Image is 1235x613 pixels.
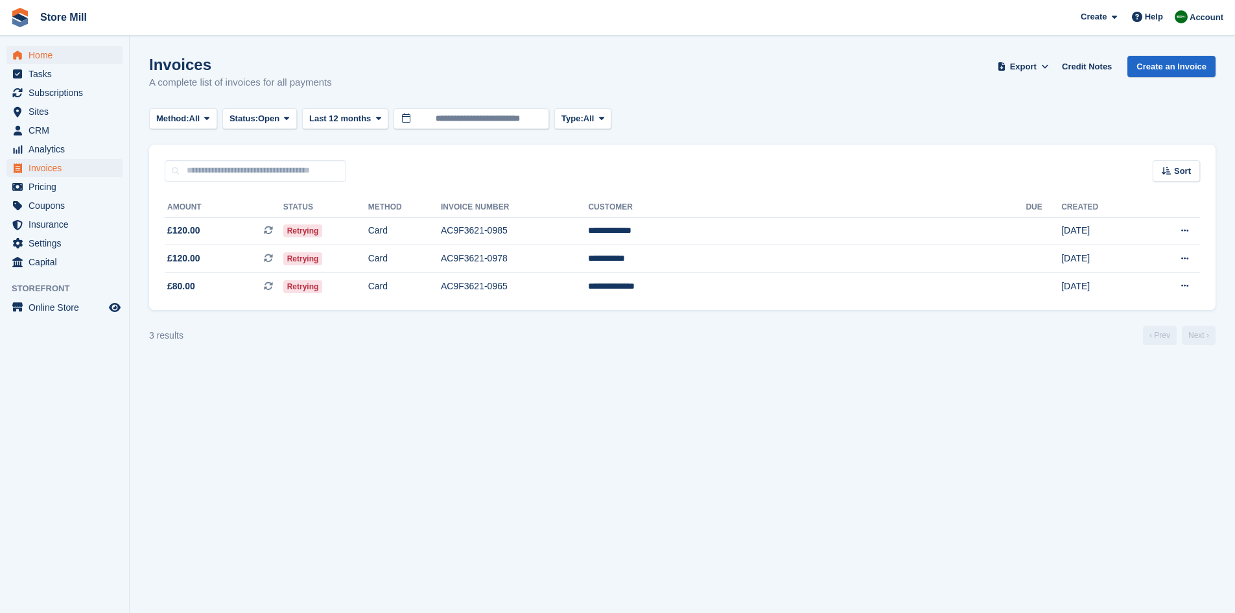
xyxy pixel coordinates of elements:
span: Help [1145,10,1163,23]
span: Export [1010,60,1037,73]
th: Method [368,197,441,218]
a: Previous [1143,326,1177,345]
span: Analytics [29,140,106,158]
div: 3 results [149,329,183,343]
span: Insurance [29,215,106,234]
span: Retrying [283,280,323,293]
td: Card [368,217,441,245]
span: Coupons [29,197,106,215]
span: £80.00 [167,280,195,293]
a: menu [6,197,123,215]
a: Create an Invoice [1127,56,1216,77]
td: AC9F3621-0985 [441,217,588,245]
button: Status: Open [222,108,297,130]
span: Tasks [29,65,106,83]
span: £120.00 [167,224,200,237]
span: All [583,112,594,125]
a: Preview store [107,300,123,315]
a: Next [1182,326,1216,345]
a: Credit Notes [1057,56,1117,77]
span: Open [258,112,279,125]
td: Card [368,272,441,300]
span: Online Store [29,298,106,317]
span: Settings [29,234,106,252]
span: Pricing [29,178,106,196]
span: All [189,112,200,125]
td: [DATE] [1061,272,1141,300]
a: menu [6,178,123,196]
span: Home [29,46,106,64]
span: Method: [156,112,189,125]
span: £120.00 [167,252,200,265]
th: Due [1026,197,1061,218]
td: [DATE] [1061,245,1141,273]
nav: Page [1140,326,1218,345]
h1: Invoices [149,56,332,73]
a: menu [6,298,123,317]
span: Status: [229,112,258,125]
span: Last 12 months [309,112,371,125]
th: Status [283,197,368,218]
a: Store Mill [35,6,92,28]
a: menu [6,234,123,252]
th: Created [1061,197,1141,218]
a: menu [6,140,123,158]
span: Subscriptions [29,84,106,102]
a: menu [6,159,123,177]
span: Sites [29,102,106,121]
span: Account [1190,11,1223,24]
td: AC9F3621-0965 [441,272,588,300]
td: AC9F3621-0978 [441,245,588,273]
img: stora-icon-8386f47178a22dfd0bd8f6a31ec36ba5ce8667c1dd55bd0f319d3a0aa187defe.svg [10,8,30,27]
a: menu [6,102,123,121]
button: Type: All [554,108,611,130]
a: menu [6,84,123,102]
span: Type: [561,112,583,125]
a: menu [6,215,123,234]
button: Last 12 months [302,108,388,130]
td: Card [368,245,441,273]
span: CRM [29,121,106,139]
span: Retrying [283,224,323,237]
th: Customer [588,197,1026,218]
th: Invoice Number [441,197,588,218]
td: [DATE] [1061,217,1141,245]
span: Capital [29,253,106,271]
button: Method: All [149,108,217,130]
a: menu [6,46,123,64]
a: menu [6,65,123,83]
span: Storefront [12,282,129,295]
a: menu [6,253,123,271]
span: Retrying [283,252,323,265]
a: menu [6,121,123,139]
button: Export [994,56,1052,77]
th: Amount [165,197,283,218]
p: A complete list of invoices for all payments [149,75,332,90]
span: Sort [1174,165,1191,178]
img: Angus [1175,10,1188,23]
span: Invoices [29,159,106,177]
span: Create [1081,10,1107,23]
